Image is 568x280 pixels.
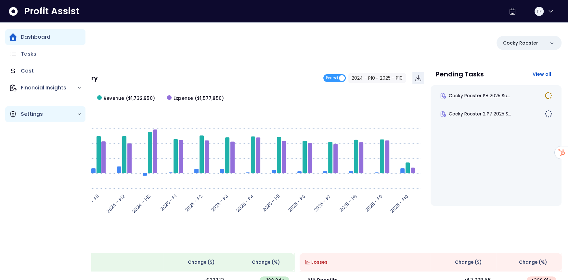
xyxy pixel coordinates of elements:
[104,95,155,102] span: Revenue ($1,732,950)
[21,84,77,92] p: Financial Insights
[32,239,562,245] p: Wins & Losses
[527,68,556,80] button: View all
[455,259,482,266] span: Change ( $ )
[159,193,178,212] text: 2025 - P1
[174,95,224,102] span: Expense ($1,577,850)
[261,193,281,213] text: 2025 - P5
[436,71,484,77] p: Pending Tasks
[24,6,79,17] span: Profit Assist
[21,67,34,75] p: Cost
[545,92,552,100] img: In Progress
[21,33,50,41] p: Dashboard
[311,259,328,266] span: Losses
[210,193,229,213] text: 2025 - P3
[21,110,77,118] p: Settings
[235,193,255,213] text: 2025 - P4
[449,111,511,117] span: Cocky Rooster 2 P7 2025 S...
[252,259,280,266] span: Change (%)
[188,259,215,266] span: Change ( $ )
[519,259,547,266] span: Change (%)
[131,193,152,214] text: 2024 - P13
[312,193,332,213] text: 2025 - P7
[184,193,204,213] text: 2025 - P2
[536,8,542,15] span: TF
[326,74,338,82] span: Period
[545,110,552,118] img: Not yet Started
[21,50,36,58] p: Tasks
[503,40,538,47] p: Cocky Rooster
[287,193,307,213] text: 2025 - P6
[532,71,551,77] span: View all
[105,193,126,214] text: 2024 - P12
[338,193,358,213] text: 2025 - P8
[389,193,410,214] text: 2025 - P10
[364,193,384,213] text: 2025 - P9
[449,92,510,99] span: Cocky Rooster P8 2025 Su...
[348,73,406,83] button: 2024 - P10 ~ 2025 - P10
[412,72,424,84] button: Download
